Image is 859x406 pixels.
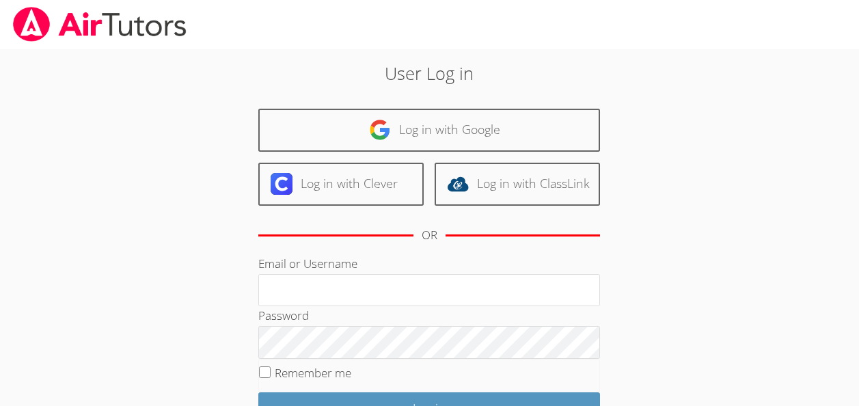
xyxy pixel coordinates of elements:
[435,163,600,206] a: Log in with ClassLink
[275,365,351,381] label: Remember me
[12,7,188,42] img: airtutors_banner-c4298cdbf04f3fff15de1276eac7730deb9818008684d7c2e4769d2f7ddbe033.png
[197,60,662,86] h2: User Log in
[447,173,469,195] img: classlink-logo-d6bb404cc1216ec64c9a2012d9dc4662098be43eaf13dc465df04b49fa7ab582.svg
[258,163,424,206] a: Log in with Clever
[258,109,600,152] a: Log in with Google
[422,226,437,245] div: OR
[258,256,357,271] label: Email or Username
[369,119,391,141] img: google-logo-50288ca7cdecda66e5e0955fdab243c47b7ad437acaf1139b6f446037453330a.svg
[271,173,292,195] img: clever-logo-6eab21bc6e7a338710f1a6ff85c0baf02591cd810cc4098c63d3a4b26e2feb20.svg
[258,308,309,323] label: Password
